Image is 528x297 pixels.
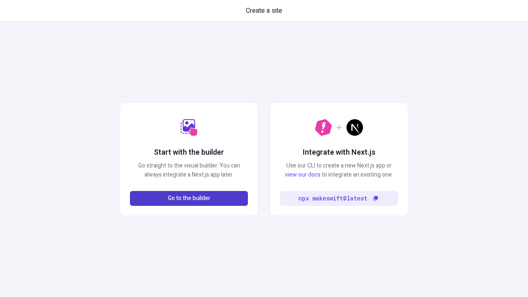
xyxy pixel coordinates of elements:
span: Go to the builder [168,194,210,203]
p: Use our CLI to create a new Next.js app or to integrate an existing one. [280,161,398,179]
a: view our docs [285,170,321,179]
code: npx makeswift@latest [298,194,367,203]
h2: Integrate with Next.js [303,147,375,158]
button: Go to the builder [130,191,248,206]
span: Create a site [246,6,282,16]
h2: Start with the builder [154,147,224,158]
p: Go straight to the visual builder. You can always integrate a Next.js app later. [130,161,248,179]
